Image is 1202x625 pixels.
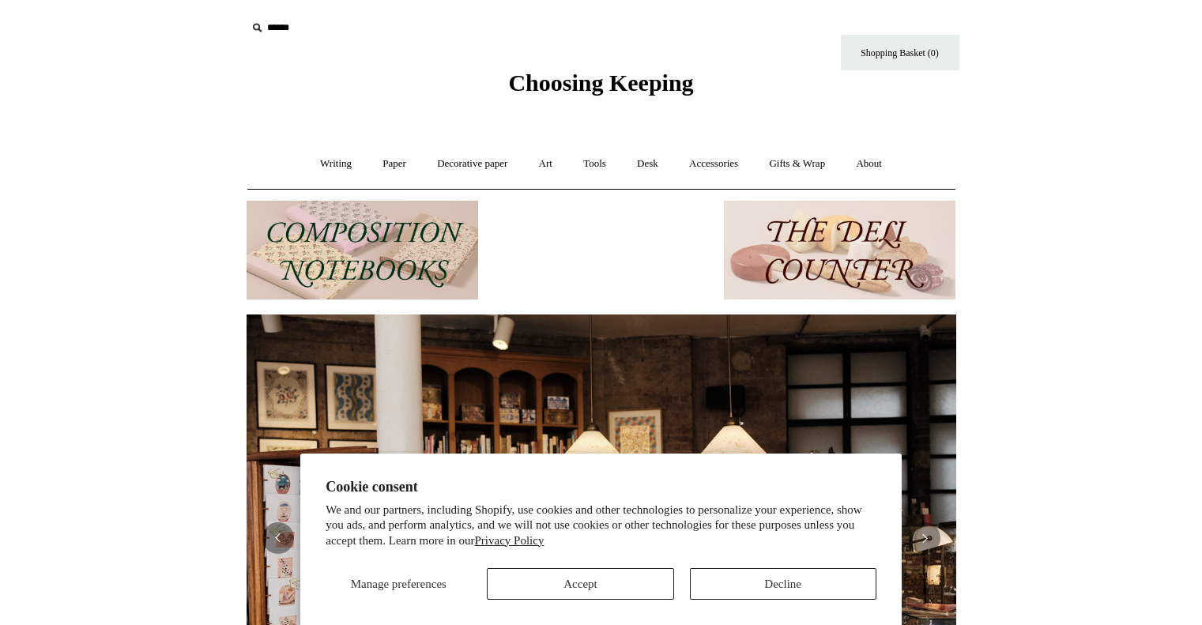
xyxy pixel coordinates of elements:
[487,568,673,600] button: Accept
[724,201,955,299] img: The Deli Counter
[842,143,896,185] a: About
[508,70,693,96] span: Choosing Keeping
[525,143,567,185] a: Art
[262,522,294,554] button: Previous
[247,201,478,299] img: 202302 Composition ledgers.jpg__PID:69722ee6-fa44-49dd-a067-31375e5d54ec
[841,35,959,70] a: Shopping Basket (0)
[351,578,447,590] span: Manage preferences
[326,568,471,600] button: Manage preferences
[675,143,752,185] a: Accessories
[475,534,544,547] a: Privacy Policy
[368,143,420,185] a: Paper
[326,479,876,495] h2: Cookie consent
[690,568,876,600] button: Decline
[569,143,620,185] a: Tools
[508,82,693,93] a: Choosing Keeping
[755,143,839,185] a: Gifts & Wrap
[423,143,522,185] a: Decorative paper
[485,201,717,299] img: New.jpg__PID:f73bdf93-380a-4a35-bcfe-7823039498e1
[909,522,940,554] button: Next
[623,143,673,185] a: Desk
[326,503,876,549] p: We and our partners, including Shopify, use cookies and other technologies to personalize your ex...
[306,143,366,185] a: Writing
